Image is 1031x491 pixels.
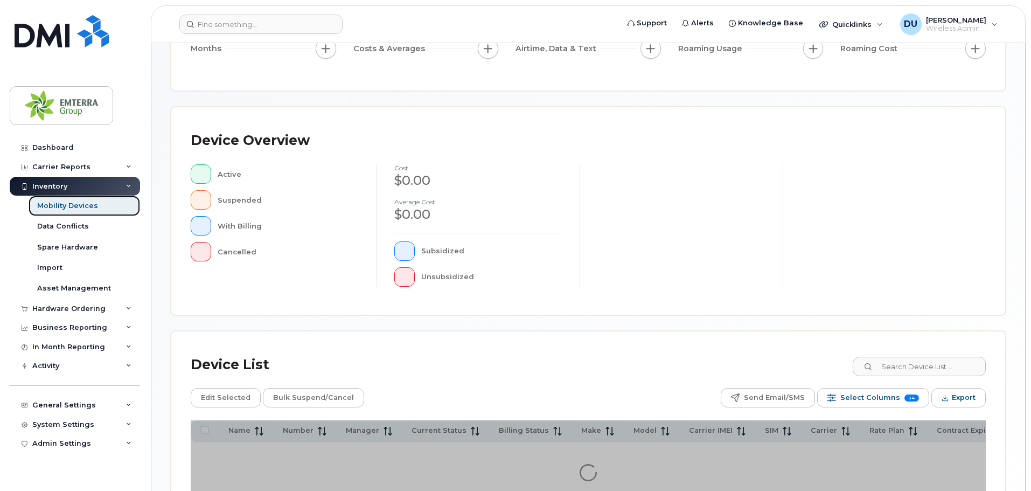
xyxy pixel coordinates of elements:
div: Device List [191,351,269,379]
span: Bulk Suspend/Cancel [273,390,354,406]
div: Cancelled [218,242,360,261]
div: With Billing [218,216,360,236]
span: Select Columns [840,390,900,406]
button: Export [931,388,986,407]
button: Edit Selected [191,388,261,407]
div: Quicklinks [812,13,890,35]
span: Airtime, Data & Text [515,43,600,54]
div: Active [218,164,360,184]
a: Alerts [674,12,721,34]
span: Export [952,390,976,406]
div: Device Overview [191,127,310,155]
h4: Average cost [394,198,562,205]
div: Unsubsidized [421,267,563,287]
span: 34 [904,395,919,402]
span: DU [904,18,917,31]
div: Subsidized [421,241,563,261]
h4: cost [394,164,562,171]
div: $0.00 [394,171,562,190]
span: Alerts [691,18,714,29]
input: Find something... [179,15,343,34]
span: Months [191,43,225,54]
span: Edit Selected [201,390,250,406]
span: Send Email/SMS [744,390,805,406]
a: Knowledge Base [721,12,811,34]
span: Quicklinks [832,20,872,29]
div: Suspended [218,190,360,210]
div: $0.00 [394,205,562,224]
span: Costs & Averages [353,43,428,54]
span: Roaming Cost [840,43,901,54]
button: Send Email/SMS [721,388,815,407]
span: Roaming Usage [678,43,746,54]
input: Search Device List ... [853,357,986,376]
span: [PERSON_NAME] [926,16,986,24]
span: Wireless Admin [926,24,986,33]
button: Bulk Suspend/Cancel [263,388,364,407]
div: Dan Uzelac [893,13,1005,35]
span: Support [637,18,667,29]
a: Support [620,12,674,34]
span: Knowledge Base [738,18,803,29]
button: Select Columns 34 [817,388,929,407]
